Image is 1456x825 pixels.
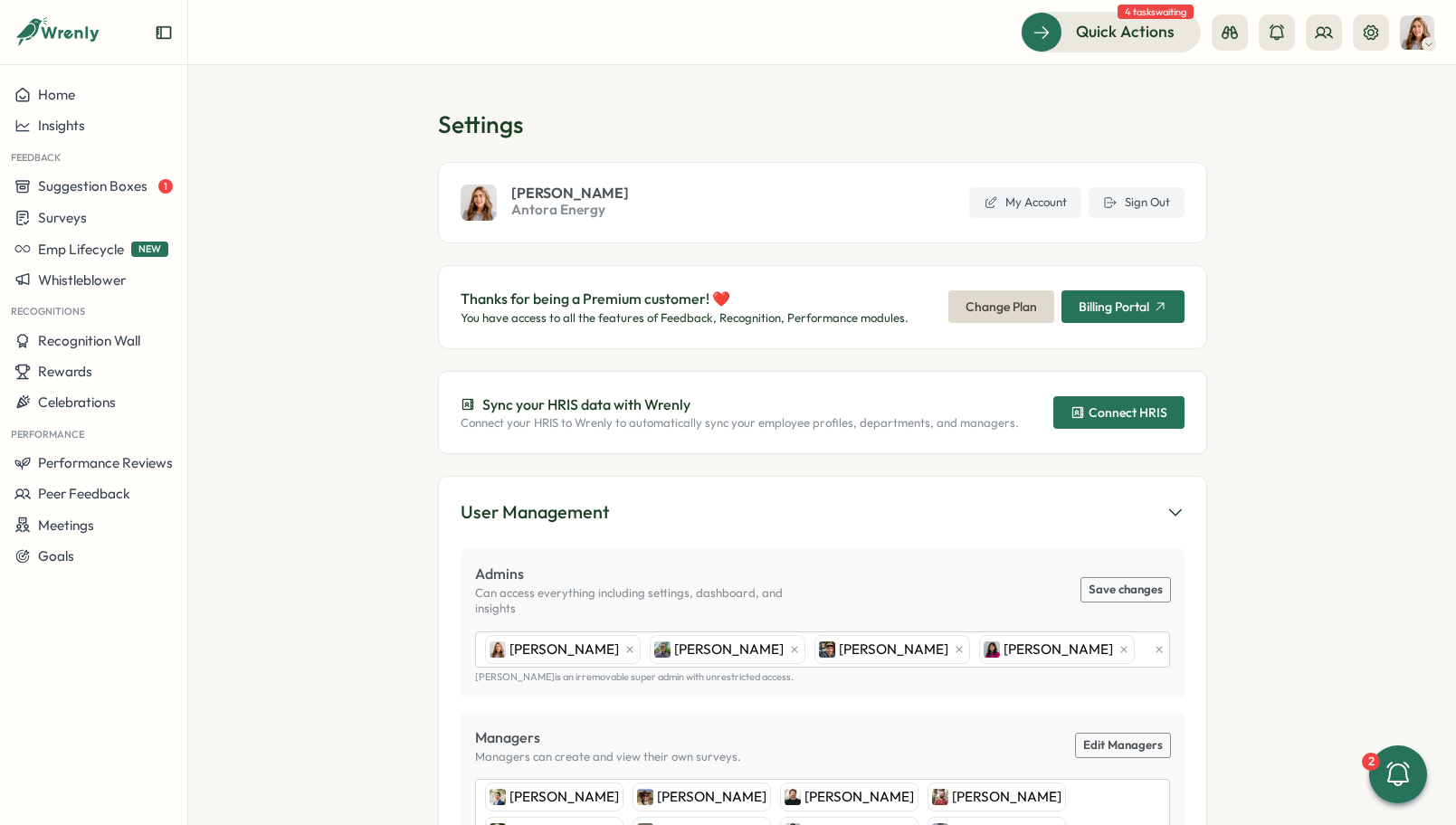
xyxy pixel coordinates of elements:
[511,185,629,200] span: [PERSON_NAME]
[38,394,116,411] span: Celebrations
[461,288,909,310] p: Thanks for being a Premium customer! ❤️
[1053,396,1185,429] button: Connect HRIS
[1004,640,1113,659] span: [PERSON_NAME]
[948,290,1054,323] button: Change Plan
[38,117,85,134] span: Insights
[839,640,948,659] span: [PERSON_NAME]
[1089,187,1185,218] button: Sign Out
[674,640,784,659] span: [PERSON_NAME]
[1118,5,1194,19] span: 4 tasks waiting
[461,185,497,221] img: Becky Romero
[654,641,671,658] img: Ronnie Cuadro
[38,241,124,258] span: Emp Lifecycle
[819,641,835,658] img: Sebastien Lounis
[966,291,1037,322] span: Change Plan
[475,563,823,585] p: Admins
[155,24,173,42] button: Expand sidebar
[1400,15,1434,50] img: Becky Romero
[482,394,690,416] p: Sync your HRIS data with Wrenly
[1021,12,1201,52] button: Quick Actions
[952,787,1061,807] span: [PERSON_NAME]
[657,787,766,807] span: [PERSON_NAME]
[637,789,653,805] img: Bijan Shiravi
[461,310,909,327] p: You have access to all the features of Feedback, Recognition, Performance modules.
[1362,753,1380,771] div: 2
[490,641,506,658] img: Becky Romero
[461,498,609,526] div: User Management
[38,332,140,349] span: Recognition Wall
[1369,745,1427,803] button: 2
[38,517,94,534] span: Meetings
[475,726,741,749] p: Managers
[509,640,619,659] span: [PERSON_NAME]
[1125,194,1170,211] span: Sign Out
[38,177,148,194] span: Suggestion Boxes
[511,200,629,220] span: Antora Energy
[475,585,823,617] p: Can access everything including settings, dashboard, and insights
[131,242,168,257] span: NEW
[38,454,173,471] span: Performance Reviews
[38,547,74,564] span: Goals
[1005,194,1067,211] span: My Account
[475,671,1170,683] p: [PERSON_NAME] is an irremovable super admin with unrestricted access.
[1079,300,1149,313] span: Billing Portal
[932,789,948,805] img: Moritz Limpinsel
[438,109,1207,140] h1: Settings
[984,641,1000,658] img: Kat Haynes
[158,179,173,194] span: 1
[475,749,741,765] p: Managers can create and view their own surveys.
[1061,290,1185,323] button: Billing Portal
[38,363,92,380] span: Rewards
[461,498,1185,526] button: User Management
[38,209,87,226] span: Surveys
[38,271,126,289] span: Whistleblower
[509,787,619,807] span: [PERSON_NAME]
[804,787,914,807] span: [PERSON_NAME]
[461,415,1019,431] p: Connect your HRIS to Wrenly to automatically sync your employee profiles, departments, and managers.
[38,485,130,502] span: Peer Feedback
[1081,578,1170,602] button: Save changes
[1071,405,1167,420] div: Connect HRIS
[969,187,1081,218] a: My Account
[1076,734,1170,757] a: Edit Managers
[1076,20,1175,43] span: Quick Actions
[490,789,506,805] img: Charles Su
[38,86,75,103] span: Home
[785,789,801,805] img: Tom Bence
